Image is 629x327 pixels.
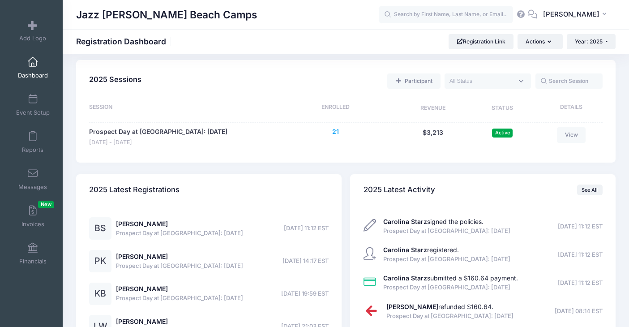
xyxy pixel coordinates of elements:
strong: Carolina Starz [383,246,427,254]
a: PK [89,258,111,265]
input: Search by First Name, Last Name, or Email... [379,6,513,24]
div: Session [89,103,274,114]
span: Dashboard [18,72,48,79]
div: Details [536,103,603,114]
a: [PERSON_NAME] [116,253,168,260]
a: [PERSON_NAME] [116,220,168,228]
a: Financials [12,238,54,269]
span: [DATE] 19:59 EST [281,289,329,298]
a: BS [89,225,111,232]
span: [DATE] 11:12 EST [284,224,329,233]
a: Add a new manual registration [387,73,440,89]
strong: Carolina Starz [383,218,427,225]
a: Dashboard [12,52,54,83]
input: Search Session [535,73,603,89]
span: New [38,201,54,208]
button: 21 [332,127,339,137]
span: Prospect Day at [GEOGRAPHIC_DATA]: [DATE] [116,262,243,271]
span: [DATE] 11:12 EST [558,279,603,288]
span: Prospect Day at [GEOGRAPHIC_DATA]: [DATE] [116,294,243,303]
button: Year: 2025 [567,34,616,49]
a: Add Logo [12,15,54,46]
span: Reports [22,146,43,154]
span: [DATE] 08:14 EST [555,307,603,316]
a: See All [577,185,603,195]
strong: Carolina Starz [383,274,427,282]
div: BS [89,217,111,240]
div: $3,213 [397,127,469,146]
div: KB [89,283,111,305]
h4: 2025 Latest Registrations [89,177,180,203]
span: [PERSON_NAME] [543,9,599,19]
span: Prospect Day at [GEOGRAPHIC_DATA]: [DATE] [383,255,510,264]
a: InvoicesNew [12,201,54,232]
div: PK [89,250,111,272]
span: Financials [19,258,47,265]
a: Event Setup [12,89,54,120]
a: KB [89,290,111,298]
span: Prospect Day at [GEOGRAPHIC_DATA]: [DATE] [386,312,513,321]
button: Actions [518,34,562,49]
strong: [PERSON_NAME] [386,303,438,310]
span: [DATE] 11:12 EST [558,222,603,231]
span: Add Logo [19,34,46,42]
span: 2025 Sessions [89,75,141,84]
span: Event Setup [16,109,50,116]
div: Revenue [397,103,469,114]
a: Carolina Starzsigned the policies. [383,218,484,225]
div: Enrolled [274,103,397,114]
h4: 2025 Latest Activity [364,177,435,203]
span: Messages [18,183,47,191]
span: [DATE] 11:12 EST [558,250,603,259]
h1: Registration Dashboard [76,37,174,46]
span: Prospect Day at [GEOGRAPHIC_DATA]: [DATE] [116,229,243,238]
textarea: Search [449,77,513,85]
a: [PERSON_NAME] [116,285,168,293]
span: [DATE] 14:17 EST [282,257,329,266]
span: Active [492,129,513,137]
a: Prospect Day at [GEOGRAPHIC_DATA]: [DATE] [89,127,227,137]
span: Invoices [21,220,44,228]
a: [PERSON_NAME] [116,318,168,325]
span: Year: 2025 [575,38,603,45]
div: Status [469,103,536,114]
h1: Jazz [PERSON_NAME] Beach Camps [76,4,257,25]
button: [PERSON_NAME] [537,4,616,25]
span: Prospect Day at [GEOGRAPHIC_DATA]: [DATE] [383,283,518,292]
a: Carolina Starzsubmitted a $160.64 payment. [383,274,518,282]
a: [PERSON_NAME]refunded $160.64. [386,303,493,310]
a: Registration Link [449,34,513,49]
a: Reports [12,126,54,158]
a: Messages [12,163,54,195]
a: Carolina Starzregistered. [383,246,459,254]
a: View [557,127,586,142]
span: [DATE] - [DATE] [89,138,227,147]
span: Prospect Day at [GEOGRAPHIC_DATA]: [DATE] [383,227,510,236]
